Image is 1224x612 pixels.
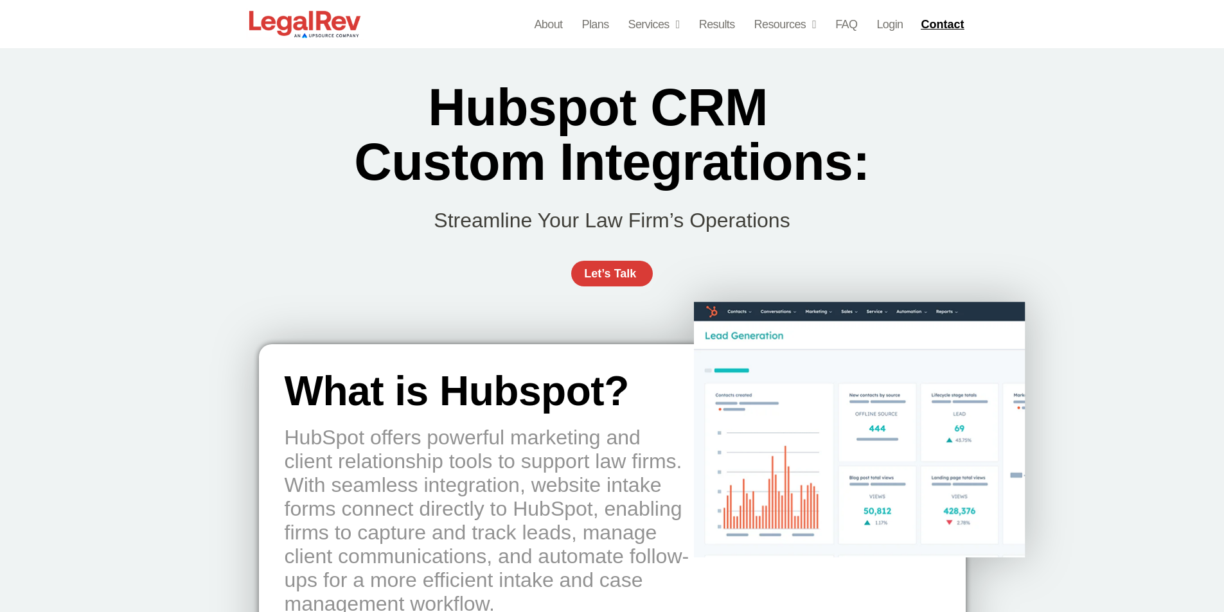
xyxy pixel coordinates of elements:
p: Streamline Your Law Firm’s Operations [246,209,979,232]
a: Services [628,15,680,33]
a: Let’s Talk [571,261,652,286]
h2: What is Hubspot? [285,370,695,413]
span: Let’s Talk [584,268,636,279]
span: Contact [921,19,964,30]
a: About [534,15,562,33]
a: Results [699,15,735,33]
a: Login [876,15,903,33]
a: Contact [916,14,972,35]
a: Resources [754,15,817,33]
a: Plans [582,15,609,33]
nav: Menu [534,15,903,33]
a: FAQ [835,15,857,33]
h2: Hubspot CRM Custom Integrations: [353,80,871,189]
